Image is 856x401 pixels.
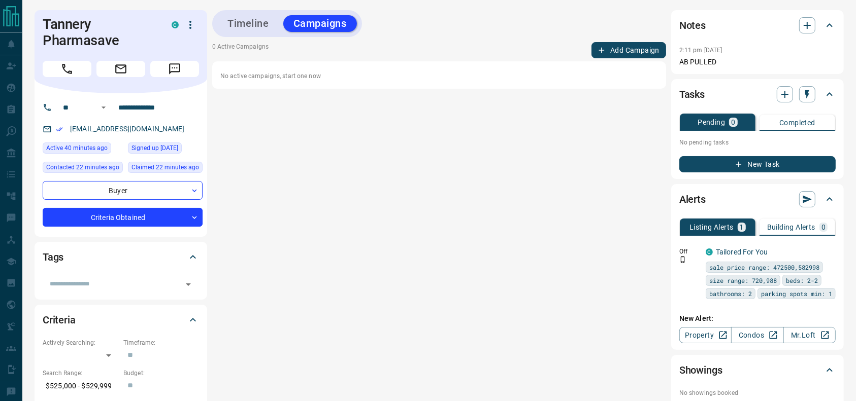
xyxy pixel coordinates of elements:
span: bathrooms: 2 [709,288,752,299]
button: Add Campaign [591,42,666,58]
span: Active 40 minutes ago [46,143,108,153]
p: Actively Searching: [43,338,118,347]
h2: Showings [679,362,722,378]
p: No showings booked [679,388,836,397]
span: Message [150,61,199,77]
div: condos.ca [706,248,713,256]
div: Tue Aug 05 2025 [128,142,203,157]
h2: Alerts [679,191,706,207]
span: parking spots min: 1 [761,288,832,299]
span: sale price range: 472500,582998 [709,262,819,272]
div: Criteria Obtained [43,208,203,227]
p: Budget: [123,369,199,378]
p: No active campaigns, start one now [220,71,658,81]
div: Tasks [679,82,836,106]
button: Campaigns [283,15,357,32]
h2: Tags [43,249,63,265]
p: Timeframe: [123,338,199,347]
div: Showings [679,358,836,382]
p: Pending [698,119,725,126]
p: Off [679,247,700,256]
p: Listing Alerts [689,224,734,231]
div: Tags [43,245,199,269]
p: New Alert: [679,313,836,324]
span: Contacted 22 minutes ago [46,162,119,172]
a: [EMAIL_ADDRESS][DOMAIN_NAME] [70,125,185,133]
button: Open [181,277,195,291]
a: Mr.Loft [783,327,836,343]
span: size range: 720,988 [709,275,777,285]
span: Signed up [DATE] [131,143,178,153]
button: Open [97,101,110,114]
span: Email [96,61,145,77]
p: 0 [731,119,735,126]
p: Building Alerts [767,224,815,231]
button: New Task [679,156,836,172]
div: Thu Aug 14 2025 [43,142,123,157]
div: condos.ca [172,21,179,28]
span: Claimed 22 minutes ago [131,162,199,172]
p: 2:11 pm [DATE] [679,47,722,54]
span: beds: 2-2 [786,275,818,285]
p: Completed [779,119,815,126]
p: 0 Active Campaigns [212,42,269,58]
p: Search Range: [43,369,118,378]
div: Thu Aug 14 2025 [43,162,123,176]
a: Property [679,327,732,343]
p: No pending tasks [679,135,836,150]
h2: Notes [679,17,706,33]
h1: Tannery Pharmasave [43,16,156,49]
div: Criteria [43,308,199,332]
p: 1 [740,224,744,231]
svg: Email Verified [56,126,63,133]
div: Thu Aug 14 2025 [128,162,203,176]
h2: Tasks [679,86,705,102]
div: Notes [679,13,836,38]
svg: Push Notification Only [679,256,686,263]
a: Tailored For You [716,248,768,256]
div: Alerts [679,187,836,211]
button: Timeline [217,15,279,32]
a: Condos [731,327,783,343]
p: AB PULLED [679,57,836,67]
span: Call [43,61,91,77]
p: $525,000 - $529,999 [43,378,118,394]
h2: Criteria [43,312,76,328]
p: 0 [821,224,826,231]
div: Buyer [43,181,203,200]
